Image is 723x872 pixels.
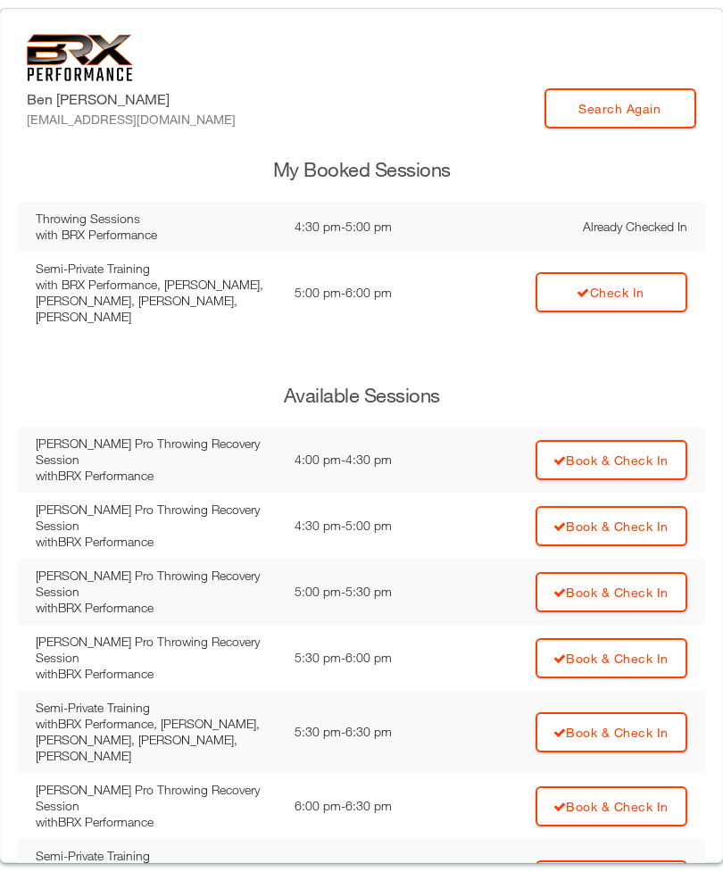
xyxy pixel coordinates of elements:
td: 5:30 pm - 6:00 pm [286,625,450,691]
div: Semi-Private Training [36,700,277,716]
div: with BRX Performance [36,666,277,682]
label: Ben [PERSON_NAME] [27,88,236,129]
td: 4:30 pm - 5:00 pm [286,493,450,559]
td: 5:00 pm - 5:30 pm [286,559,450,625]
div: [PERSON_NAME] Pro Throwing Recovery Session [36,634,277,666]
a: Book & Check In [536,786,687,826]
a: Check In [536,272,687,312]
a: Search Again [544,88,696,129]
td: 5:00 pm - 6:00 pm [286,252,450,334]
div: [PERSON_NAME] Pro Throwing Recovery Session [36,502,277,534]
div: [EMAIL_ADDRESS][DOMAIN_NAME] [27,110,236,129]
h3: Available Sessions [18,382,705,410]
h3: My Booked Sessions [18,156,705,184]
div: Semi-Private Training [36,848,277,864]
div: Semi-Private Training [36,261,277,277]
div: [PERSON_NAME] Pro Throwing Recovery Session [36,568,277,600]
div: with BRX Performance [36,468,277,484]
a: Book & Check In [536,712,687,752]
a: Book & Check In [536,506,687,546]
a: Book & Check In [536,638,687,678]
td: 5:30 pm - 6:30 pm [286,691,450,773]
a: Book & Check In [536,440,687,480]
div: with BRX Performance [36,814,277,830]
img: 6f7da32581c89ca25d665dc3aae533e4f14fe3ef_original.svg [27,34,133,81]
td: 6:00 pm - 6:30 pm [286,773,450,839]
div: Throwing Sessions [36,211,277,227]
div: with BRX Performance, [PERSON_NAME], [PERSON_NAME], [PERSON_NAME], [PERSON_NAME] [36,277,277,325]
td: Already Checked In [450,202,705,252]
div: [PERSON_NAME] Pro Throwing Recovery Session [36,782,277,814]
div: with BRX Performance, [PERSON_NAME], [PERSON_NAME], [PERSON_NAME], [PERSON_NAME] [36,716,277,764]
a: Book & Check In [536,572,687,612]
td: 4:00 pm - 4:30 pm [286,427,450,493]
div: with BRX Performance [36,227,277,243]
div: with BRX Performance [36,600,277,616]
div: with BRX Performance [36,534,277,550]
div: [PERSON_NAME] Pro Throwing Recovery Session [36,436,277,468]
td: 4:30 pm - 5:00 pm [286,202,450,252]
